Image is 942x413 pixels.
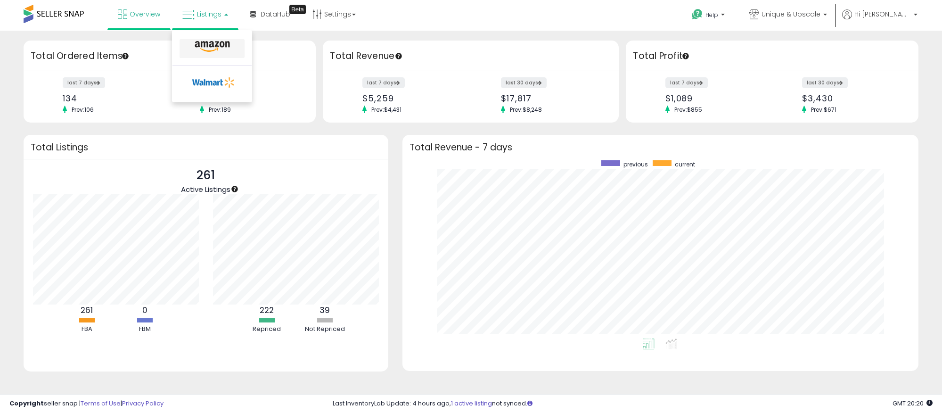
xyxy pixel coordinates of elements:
b: 0 [142,305,147,316]
div: Not Repriced [296,325,353,334]
div: Tooltip anchor [289,5,306,14]
b: 39 [319,305,330,316]
span: Active Listings [181,184,230,194]
label: last 30 days [802,77,848,88]
span: current [675,160,695,168]
label: last 30 days [501,77,547,88]
div: 443 [200,93,300,103]
i: Click here to read more about un-synced listings. [527,400,532,406]
span: DataHub [261,9,290,19]
div: $5,259 [362,93,464,103]
label: last 7 days [665,77,708,88]
span: previous [623,160,648,168]
span: Unique & Upscale [762,9,820,19]
span: 2025-09-9 20:20 GMT [893,399,933,408]
div: Last InventoryLab Update: 4 hours ago, not synced. [333,399,933,408]
span: Prev: $671 [806,106,841,114]
div: Tooltip anchor [394,52,403,60]
span: Hi [PERSON_NAME] [854,9,911,19]
a: Hi [PERSON_NAME] [842,9,917,31]
h3: Total Revenue [330,50,612,63]
div: 134 [63,93,163,103]
span: Prev: $855 [670,106,707,114]
b: 222 [260,305,274,316]
h3: Total Profit [633,50,911,63]
div: $17,817 [501,93,602,103]
div: Repriced [238,325,295,334]
h3: Total Listings [31,144,381,151]
i: Get Help [691,8,703,20]
div: $1,089 [665,93,765,103]
span: Help [705,11,718,19]
span: Prev: $4,431 [367,106,406,114]
span: Prev: 106 [67,106,98,114]
strong: Copyright [9,399,44,408]
h3: Total Revenue - 7 days [410,144,911,151]
span: Prev: $8,248 [505,106,547,114]
label: last 7 days [362,77,405,88]
div: $3,430 [802,93,902,103]
div: seller snap | | [9,399,164,408]
div: Tooltip anchor [681,52,690,60]
div: Tooltip anchor [230,185,239,193]
b: 261 [81,305,93,316]
p: 261 [181,166,230,184]
div: FBA [58,325,115,334]
div: Tooltip anchor [121,52,130,60]
h3: Total Ordered Items [31,50,309,63]
span: Prev: 189 [204,106,236,114]
span: Overview [130,9,160,19]
label: last 7 days [63,77,105,88]
span: Listings [197,9,221,19]
a: Terms of Use [81,399,121,408]
a: Help [684,1,734,31]
a: Privacy Policy [122,399,164,408]
div: FBM [116,325,173,334]
a: 1 active listing [451,399,492,408]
